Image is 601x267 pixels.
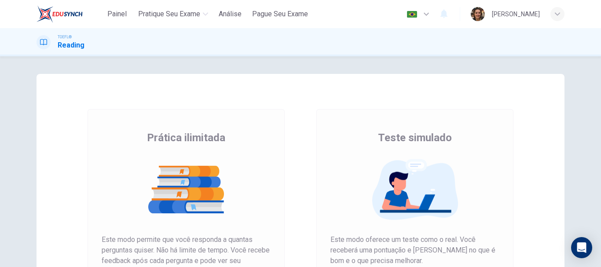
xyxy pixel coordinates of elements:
[37,5,83,23] img: EduSynch logo
[407,11,418,18] img: pt
[378,131,452,145] span: Teste simulado
[147,131,225,145] span: Prática ilimitada
[219,9,242,19] span: Análise
[103,6,131,22] button: Painel
[58,34,72,40] span: TOEFL®
[252,9,308,19] span: Pague Seu Exame
[135,6,212,22] button: Pratique seu exame
[107,9,127,19] span: Painel
[37,5,103,23] a: EduSynch logo
[330,234,499,266] span: Este modo oferece um teste como o real. Você receberá uma pontuação e [PERSON_NAME] no que é bom ...
[249,6,311,22] button: Pague Seu Exame
[571,237,592,258] div: Open Intercom Messenger
[471,7,485,21] img: Profile picture
[492,9,540,19] div: [PERSON_NAME]
[58,40,84,51] h1: Reading
[138,9,200,19] span: Pratique seu exame
[215,6,245,22] button: Análise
